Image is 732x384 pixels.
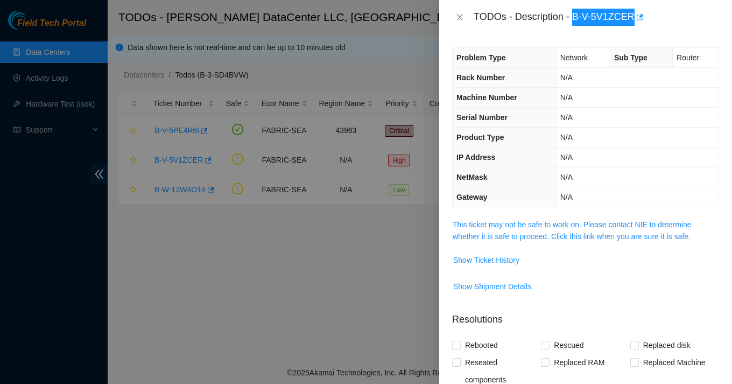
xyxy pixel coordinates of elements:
span: Router [677,53,699,62]
span: IP Address [456,153,495,162]
span: Serial Number [456,113,508,122]
span: close [455,13,464,22]
span: N/A [560,93,573,102]
button: Show Shipment Details [453,278,532,295]
span: Machine Number [456,93,517,102]
p: Resolutions [452,304,719,327]
span: Replaced disk [639,337,695,354]
span: N/A [560,173,573,181]
span: Show Shipment Details [453,281,531,292]
span: Show Ticket History [453,254,519,266]
span: Problem Type [456,53,506,62]
span: Rack Number [456,73,505,82]
span: Rescued [550,337,588,354]
span: N/A [560,193,573,201]
span: Replaced RAM [550,354,609,371]
button: Close [452,12,467,23]
span: N/A [560,113,573,122]
span: Rebooted [461,337,502,354]
span: NetMask [456,173,488,181]
span: N/A [560,73,573,82]
span: N/A [560,153,573,162]
span: Product Type [456,133,504,142]
span: Gateway [456,193,488,201]
span: N/A [560,133,573,142]
a: This ticket may not be safe to work on. Please contact NIE to determine whether it is safe to pro... [453,220,692,241]
button: Show Ticket History [453,252,520,269]
span: Sub Type [614,53,647,62]
span: Replaced Machine [639,354,710,371]
span: Network [560,53,588,62]
div: TODOs - Description - B-V-5V1ZCER [474,9,719,26]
